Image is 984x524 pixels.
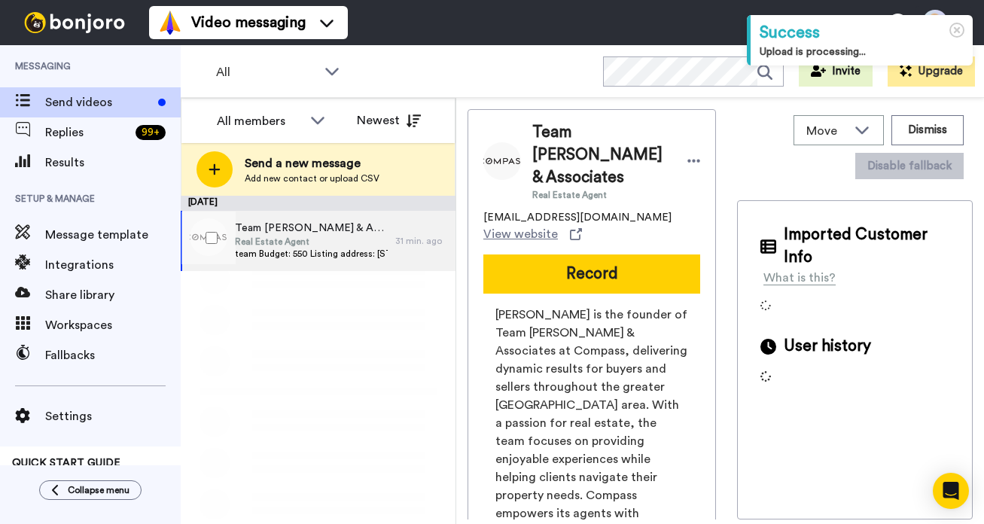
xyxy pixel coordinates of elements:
img: vm-color.svg [158,11,182,35]
span: Settings [45,407,181,425]
span: Add new contact or upload CSV [245,172,379,184]
span: Message template [45,226,181,244]
span: Real Estate Agent [235,236,388,248]
a: View website [483,225,582,243]
img: Image of Team Rob Lamb & Associates [483,142,521,180]
span: Fallbacks [45,346,181,364]
button: Upgrade [888,56,975,87]
img: bj-logo-header-white.svg [18,12,131,33]
span: QUICK START GUIDE [12,458,120,468]
span: Real Estate Agent [532,189,672,201]
button: Disable fallback [855,153,964,179]
span: All [216,63,317,81]
button: Dismiss [891,115,964,145]
div: 99 + [136,125,166,140]
span: [EMAIL_ADDRESS][DOMAIN_NAME] [483,210,672,225]
span: User history [784,335,871,358]
span: View website [483,225,558,243]
span: Video messaging [191,12,306,33]
div: Upload is processing... [760,44,964,59]
span: Imported Customer Info [784,224,949,269]
div: [DATE] [181,196,455,211]
div: 31 min. ago [395,235,448,247]
span: Move [806,122,847,140]
span: Share library [45,286,181,304]
span: team Budget: 550 Listing address: [STREET_ADDRESS] Databox Link: [URL][DOMAIN_NAME] [235,248,388,260]
span: Send a new message [245,154,379,172]
button: Newest [346,105,432,136]
span: Send videos [45,93,152,111]
span: Collapse menu [68,484,129,496]
span: Results [45,154,181,172]
button: Collapse menu [39,480,142,500]
span: Replies [45,123,129,142]
span: Workspaces [45,316,181,334]
span: Integrations [45,256,181,274]
div: Success [760,21,964,44]
span: Team [PERSON_NAME] & Associates [532,121,672,189]
span: Team [PERSON_NAME] & Associates [235,221,388,236]
button: Record [483,254,700,294]
div: What is this? [763,269,836,287]
div: Open Intercom Messenger [933,473,969,509]
button: Invite [799,56,873,87]
div: All members [217,112,303,130]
